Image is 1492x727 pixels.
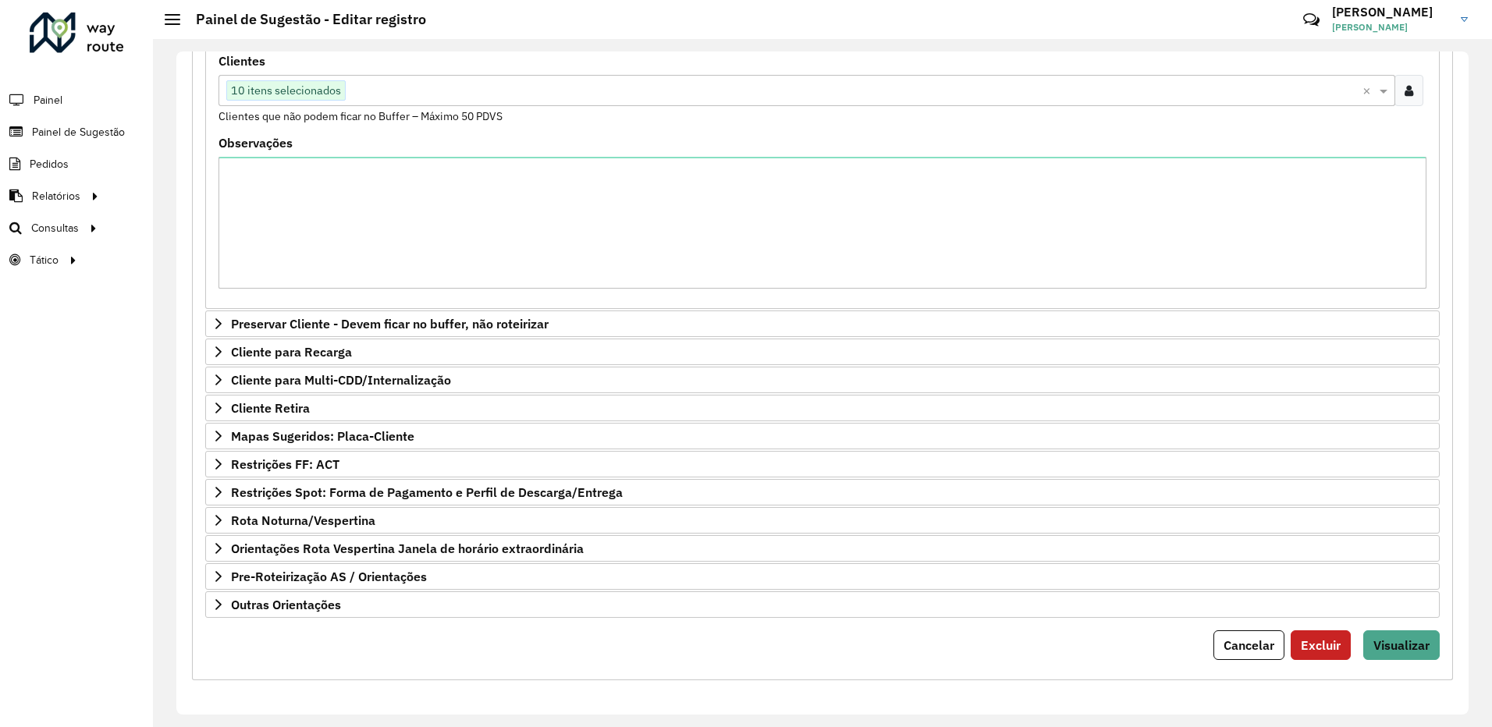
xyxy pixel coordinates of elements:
label: Observações [218,133,293,152]
span: Pedidos [30,156,69,172]
span: Cliente para Multi-CDD/Internalização [231,374,451,386]
span: 10 itens selecionados [227,81,345,100]
span: Pre-Roteirização AS / Orientações [231,570,427,583]
a: Pre-Roteirização AS / Orientações [205,563,1440,590]
button: Visualizar [1363,630,1440,660]
a: Cliente Retira [205,395,1440,421]
a: Outras Orientações [205,591,1440,618]
a: Cliente para Recarga [205,339,1440,365]
span: Painel de Sugestão [32,124,125,140]
a: Contato Rápido [1295,3,1328,37]
span: Cancelar [1224,637,1274,653]
button: Excluir [1291,630,1351,660]
a: Rota Noturna/Vespertina [205,507,1440,534]
a: Orientações Rota Vespertina Janela de horário extraordinária [205,535,1440,562]
small: Clientes que não podem ficar no Buffer – Máximo 50 PDVS [218,109,503,123]
span: [PERSON_NAME] [1332,20,1449,34]
label: Clientes [218,51,265,70]
span: Restrições Spot: Forma de Pagamento e Perfil de Descarga/Entrega [231,486,623,498]
span: Restrições FF: ACT [231,458,339,470]
span: Relatórios [32,188,80,204]
button: Cancelar [1213,630,1284,660]
span: Tático [30,252,59,268]
span: Excluir [1301,637,1341,653]
span: Orientações Rota Vespertina Janela de horário extraordinária [231,542,584,555]
span: Consultas [31,220,79,236]
span: Painel [34,92,62,108]
span: Mapas Sugeridos: Placa-Cliente [231,430,414,442]
span: Rota Noturna/Vespertina [231,514,375,527]
a: Preservar Cliente - Devem ficar no buffer, não roteirizar [205,310,1440,337]
a: Cliente para Multi-CDD/Internalização [205,367,1440,393]
span: Cliente Retira [231,402,310,414]
a: Restrições FF: ACT [205,451,1440,477]
h2: Painel de Sugestão - Editar registro [180,11,426,28]
span: Clear all [1362,81,1376,100]
span: Preservar Cliente - Devem ficar no buffer, não roteirizar [231,317,549,330]
span: Outras Orientações [231,598,341,611]
h3: [PERSON_NAME] [1332,5,1449,20]
div: Priorizar Cliente - Não podem ficar no buffer [205,48,1440,309]
a: Restrições Spot: Forma de Pagamento e Perfil de Descarga/Entrega [205,479,1440,505]
span: Visualizar [1373,637,1430,653]
span: Cliente para Recarga [231,346,352,358]
a: Mapas Sugeridos: Placa-Cliente [205,423,1440,449]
